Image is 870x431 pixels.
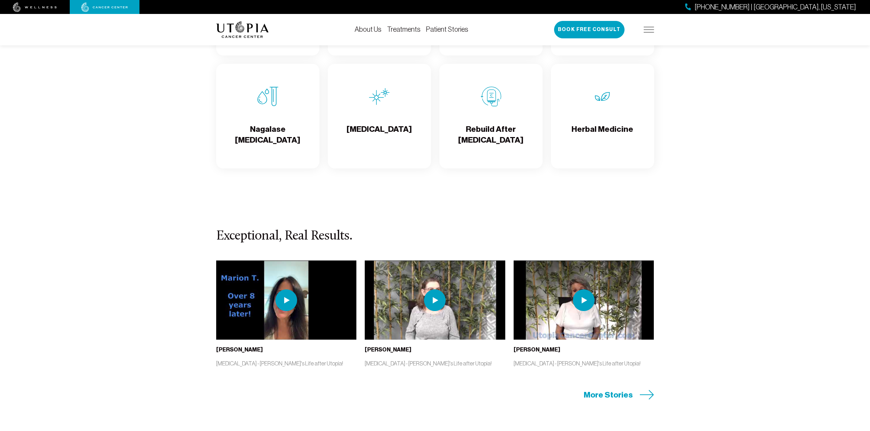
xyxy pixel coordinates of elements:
img: wellness [13,2,57,12]
b: [PERSON_NAME] [514,346,560,353]
a: More Stories [584,390,654,400]
span: [PHONE_NUMBER] | [GEOGRAPHIC_DATA], [US_STATE] [695,2,856,12]
h4: Rebuild After [MEDICAL_DATA] [445,124,537,146]
img: play icon [573,289,595,311]
p: [MEDICAL_DATA] - [PERSON_NAME]'s Life after Utopia! [365,360,505,367]
b: [PERSON_NAME] [216,346,263,353]
h4: Herbal Medicine [572,124,633,146]
p: [MEDICAL_DATA] - [PERSON_NAME]'s Life after Utopia! [514,360,654,367]
img: thumbnail [365,260,505,339]
a: Treatments [387,25,421,33]
img: logo [216,21,269,38]
img: Hyperthermia [369,86,390,107]
a: [PHONE_NUMBER] | [GEOGRAPHIC_DATA], [US_STATE] [685,2,856,12]
img: thumbnail [514,260,654,339]
p: [MEDICAL_DATA] - [PERSON_NAME]'s Life after Utopia! [216,360,357,367]
span: More Stories [584,390,633,400]
img: play icon [424,289,446,311]
h4: Nagalase [MEDICAL_DATA] [222,124,314,146]
img: play icon [275,289,297,311]
h3: Exceptional, Real Results. [216,229,654,244]
img: Herbal Medicine [592,86,613,107]
img: thumbnail [216,260,357,339]
a: Herbal MedicineHerbal Medicine [551,64,654,168]
button: Book Free Consult [554,21,625,38]
h4: [MEDICAL_DATA] [347,124,412,146]
img: icon-hamburger [644,27,654,32]
a: Patient Stories [426,25,468,33]
a: Hyperthermia[MEDICAL_DATA] [328,64,431,168]
img: Nagalase Blood Test [257,86,278,107]
a: Rebuild After ChemoRebuild After [MEDICAL_DATA] [439,64,543,168]
img: Rebuild After Chemo [481,86,501,107]
a: About Us [355,25,381,33]
b: [PERSON_NAME] [365,346,411,353]
img: cancer center [81,2,128,12]
a: Nagalase Blood TestNagalase [MEDICAL_DATA] [216,64,319,168]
